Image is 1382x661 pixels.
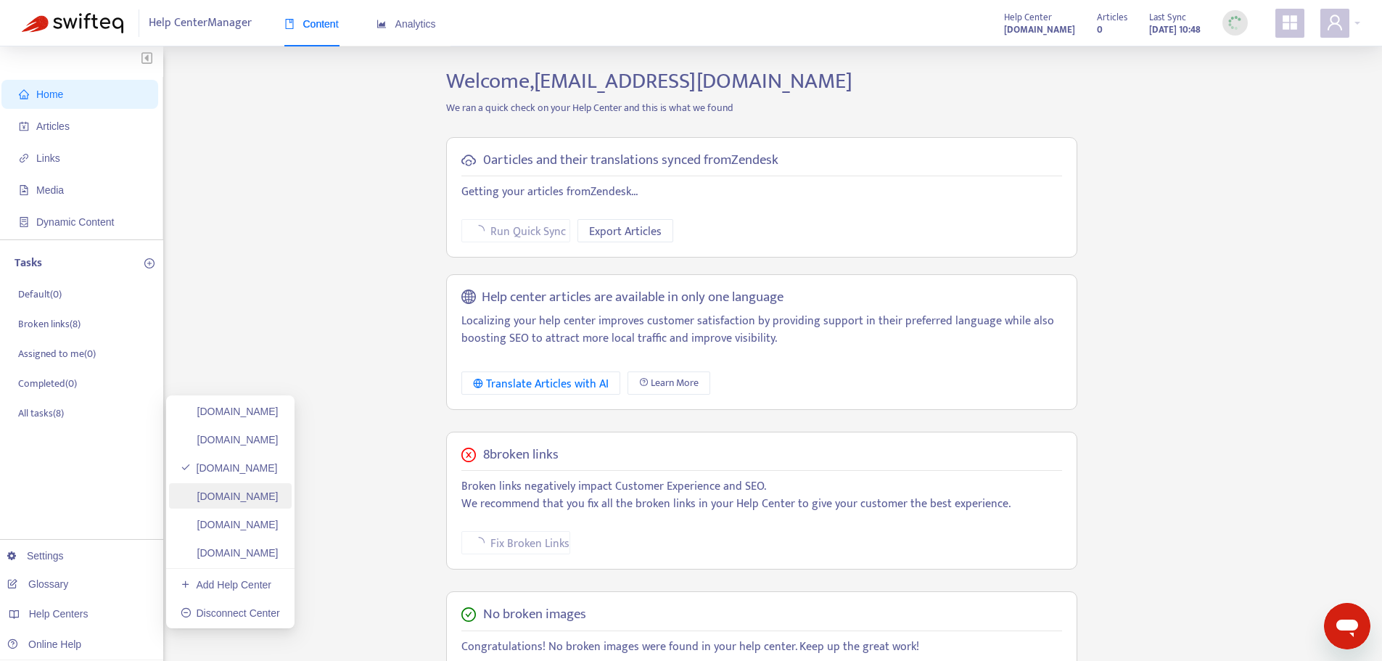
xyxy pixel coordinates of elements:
[461,371,620,395] button: Translate Articles with AI
[284,18,339,30] span: Content
[461,448,476,462] span: close-circle
[36,216,114,228] span: Dynamic Content
[18,406,64,421] p: All tasks ( 8 )
[1097,9,1127,25] span: Articles
[181,579,271,591] a: Add Help Center
[144,258,155,268] span: plus-circle
[149,9,252,37] span: Help Center Manager
[461,639,1062,656] p: Congratulations! No broken images were found in your help center. Keep up the great work!
[36,120,70,132] span: Articles
[19,217,29,227] span: container
[377,19,387,29] span: area-chart
[473,537,485,549] span: loading
[181,519,279,530] a: [DOMAIN_NAME]
[36,89,63,100] span: Home
[18,287,62,302] p: Default ( 0 )
[1324,603,1370,649] iframe: Button to launch messaging window
[461,184,1062,201] p: Getting your articles from Zendesk ...
[490,223,566,241] span: Run Quick Sync
[1149,22,1201,38] strong: [DATE] 10:48
[1097,22,1103,38] strong: 0
[181,462,278,474] a: [DOMAIN_NAME]
[7,550,64,562] a: Settings
[461,290,476,306] span: global
[651,375,699,391] span: Learn More
[19,185,29,195] span: file-image
[29,608,89,620] span: Help Centers
[461,153,476,168] span: cloud-sync
[461,607,476,622] span: check-circle
[1004,9,1052,25] span: Help Center
[19,153,29,163] span: link
[1004,21,1075,38] a: [DOMAIN_NAME]
[18,346,96,361] p: Assigned to me ( 0 )
[19,89,29,99] span: home
[435,100,1088,115] p: We ran a quick check on your Help Center and this is what we found
[284,19,295,29] span: book
[15,255,42,272] p: Tasks
[577,219,673,242] button: Export Articles
[1149,9,1186,25] span: Last Sync
[1281,14,1299,31] span: appstore
[22,13,123,33] img: Swifteq
[181,406,279,417] a: [DOMAIN_NAME]
[482,290,783,306] h5: Help center articles are available in only one language
[7,578,68,590] a: Glossary
[181,547,279,559] a: [DOMAIN_NAME]
[490,535,569,553] span: Fix Broken Links
[589,223,662,241] span: Export Articles
[461,219,570,242] button: Run Quick Sync
[18,316,81,332] p: Broken links ( 8 )
[1004,22,1075,38] strong: [DOMAIN_NAME]
[18,376,77,391] p: Completed ( 0 )
[628,371,710,395] a: Learn More
[1226,14,1244,32] img: sync_loading.0b5143dde30e3a21642e.gif
[181,607,280,619] a: Disconnect Center
[36,184,64,196] span: Media
[473,225,485,237] span: loading
[483,607,586,623] h5: No broken images
[19,121,29,131] span: account-book
[7,639,81,650] a: Online Help
[461,313,1062,348] p: Localizing your help center improves customer satisfaction by providing support in their preferre...
[461,478,1062,513] p: Broken links negatively impact Customer Experience and SEO. We recommend that you fix all the bro...
[181,434,279,446] a: [DOMAIN_NAME]
[1326,14,1344,31] span: user
[461,531,570,554] button: Fix Broken Links
[446,63,852,99] span: Welcome, [EMAIL_ADDRESS][DOMAIN_NAME]
[483,447,559,464] h5: 8 broken links
[377,18,436,30] span: Analytics
[36,152,60,164] span: Links
[181,490,279,502] a: [DOMAIN_NAME]
[483,152,778,169] h5: 0 articles and their translations synced from Zendesk
[473,375,609,393] div: Translate Articles with AI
